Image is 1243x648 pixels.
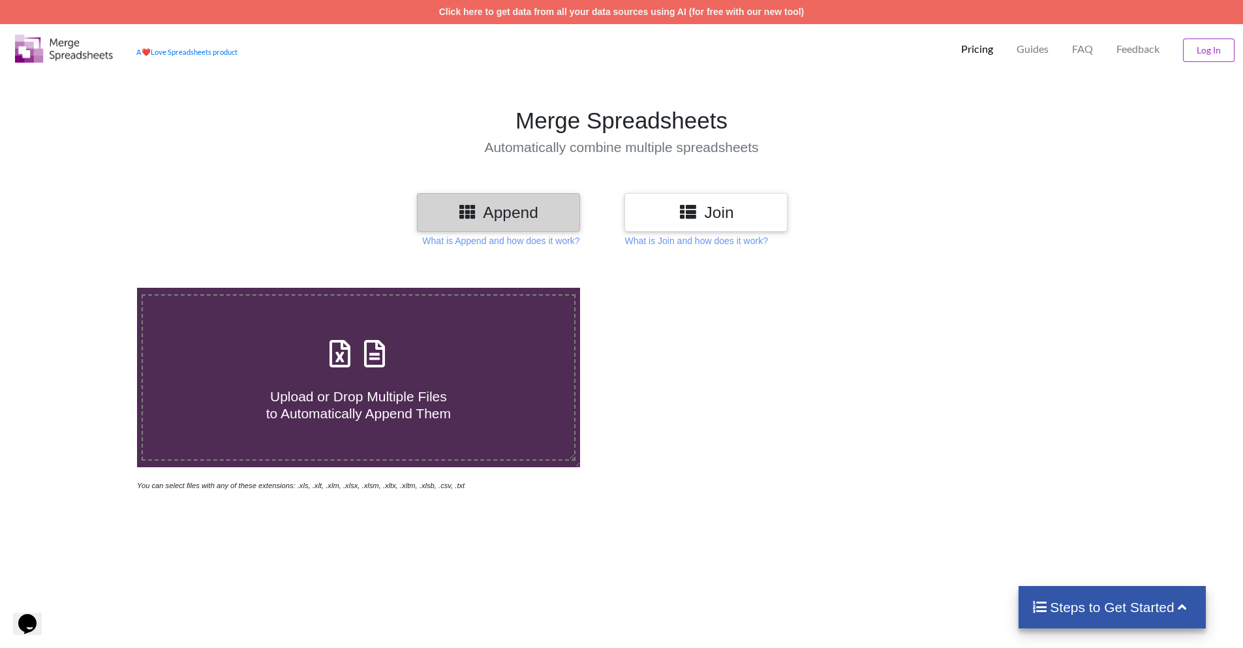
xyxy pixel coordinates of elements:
[624,234,767,247] p: What is Join and how does it work?
[1116,44,1159,54] span: Feedback
[136,48,238,56] a: AheartLove Spreadsheets product
[1072,42,1093,56] p: FAQ
[137,482,465,489] i: You can select files with any of these extensions: .xls, .xlt, .xlm, .xlsx, .xlsm, .xltx, .xltm, ...
[427,203,570,222] h3: Append
[961,42,993,56] p: Pricing
[1017,42,1049,56] p: Guides
[634,203,778,222] h3: Join
[13,596,55,635] iframe: chat widget
[15,35,113,63] img: Logo.png
[266,389,451,420] span: Upload or Drop Multiple Files to Automatically Append Them
[439,7,805,17] a: Click here to get data from all your data sources using AI (for free with our new tool)
[1032,599,1193,615] h4: Steps to Get Started
[422,234,579,247] p: What is Append and how does it work?
[1183,39,1235,62] button: Log In
[142,48,151,56] span: heart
